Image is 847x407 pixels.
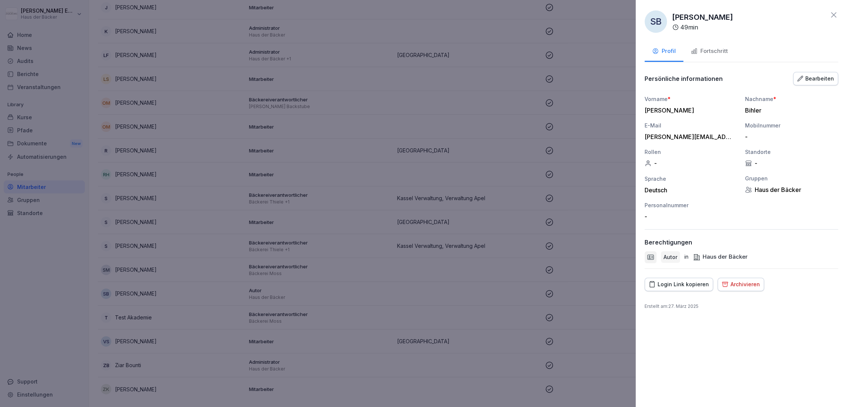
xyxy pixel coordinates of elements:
[645,133,734,141] div: [PERSON_NAME][EMAIL_ADDRESS][DOMAIN_NAME]
[745,95,838,103] div: Nachname
[645,278,713,291] button: Login Link kopieren
[645,42,683,62] button: Profil
[745,160,838,167] div: -
[645,201,738,209] div: Personalnummer
[645,95,738,103] div: Vorname
[645,122,738,129] div: E-Mail
[683,42,735,62] button: Fortschritt
[745,133,834,141] div: -
[645,160,738,167] div: -
[797,75,834,83] div: Bearbeiten
[645,10,667,33] div: SB
[664,253,677,261] p: Autor
[745,122,838,129] div: Mobilnummer
[645,239,692,246] p: Berechtigungen
[645,186,738,194] div: Deutsch
[691,47,728,56] div: Fortschritt
[722,280,760,288] div: Archivieren
[645,303,838,310] p: Erstellt am : 27. März 2025
[645,213,734,220] div: -
[645,148,738,156] div: Rollen
[672,12,733,23] p: [PERSON_NAME]
[680,23,698,32] p: 49 min
[793,72,838,85] button: Bearbeiten
[645,107,734,114] div: [PERSON_NAME]
[745,174,838,182] div: Gruppen
[745,107,834,114] div: Bihler
[652,47,676,56] div: Profil
[693,253,748,261] div: Haus der Bäcker
[684,253,688,261] p: in
[645,175,738,183] div: Sprache
[645,75,723,82] p: Persönliche informationen
[745,148,838,156] div: Standorte
[717,278,764,291] button: Archivieren
[649,280,709,288] div: Login Link kopieren
[745,186,838,193] div: Haus der Bäcker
